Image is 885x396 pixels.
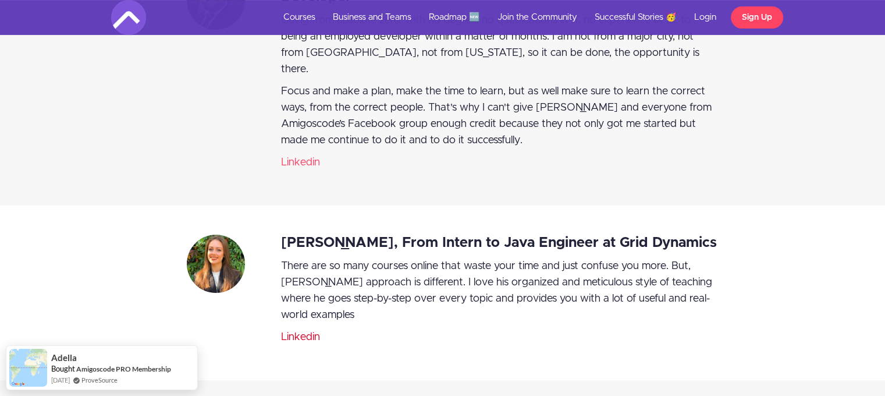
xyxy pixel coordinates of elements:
span: Adella [51,353,77,363]
a: ProveSource [81,375,118,385]
img: LfWyVXOFR9qf75HlIc4Q_6.png [187,235,245,293]
a: Linkedin [281,332,320,342]
span: Going from absolute zero, with no degree, no qualifications in IT, no experience at all, to being... [281,15,699,75]
img: provesource social proof notification image [9,349,47,387]
a: Sign Up [731,6,783,29]
span: Focus and make a plan, make the time to learn, but as well make sure to learn the correct ways, f... [281,86,712,146]
span: [PERSON_NAME], From Intern to Java Engineer at Grid Dynamics [281,236,717,250]
a: Linkedin [281,157,320,168]
a: Amigoscode PRO Membership [76,364,171,374]
span: [DATE] [51,375,70,385]
span: Bought [51,364,75,373]
span: There are so many courses online that waste your time and just confuse you more. But, [PERSON_NAM... [281,261,712,320]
